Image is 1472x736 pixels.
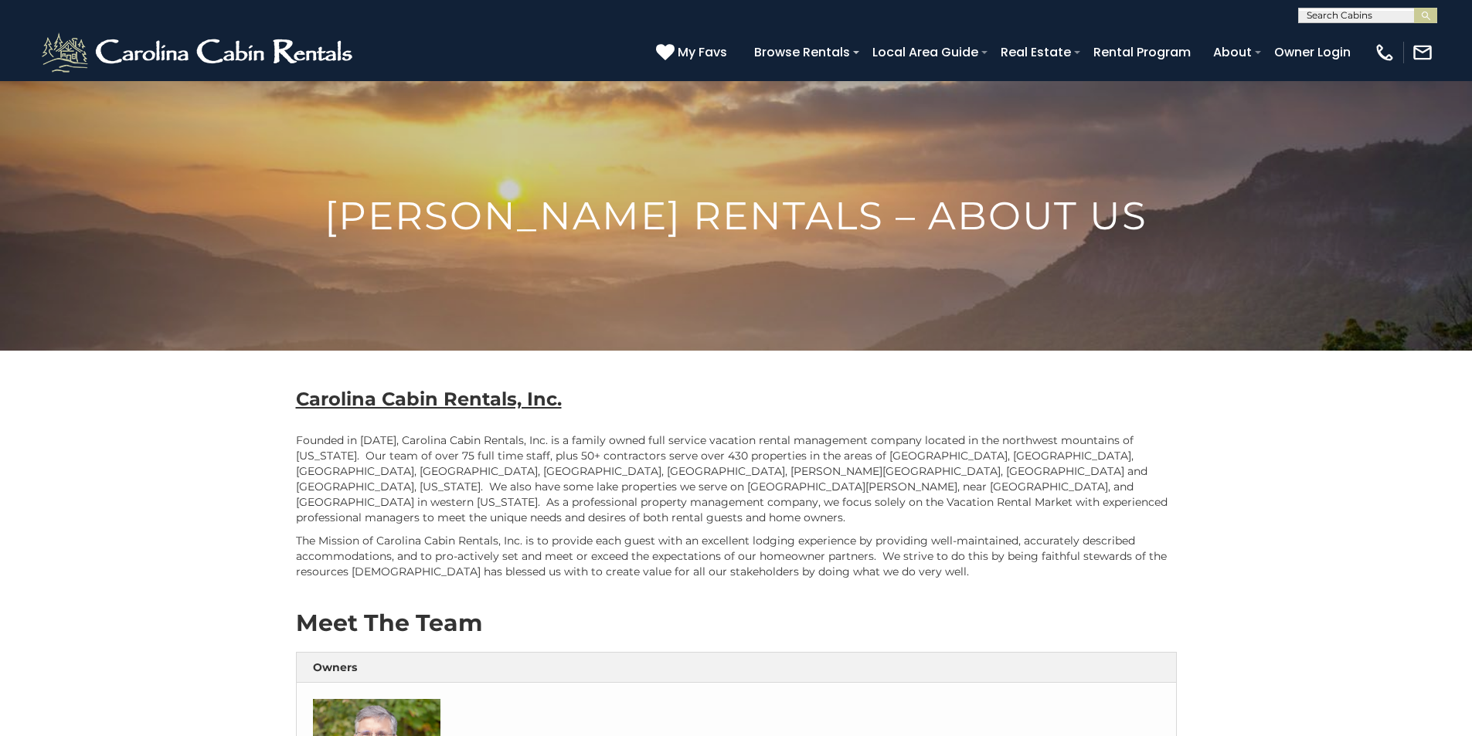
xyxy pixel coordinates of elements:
[1205,39,1260,66] a: About
[746,39,858,66] a: Browse Rentals
[678,42,727,62] span: My Favs
[296,388,562,410] b: Carolina Cabin Rentals, Inc.
[296,432,1177,525] p: Founded in [DATE], Carolina Cabin Rentals, Inc. is a family owned full service vacation rental ma...
[1374,42,1396,63] img: phone-regular-white.png
[39,29,359,76] img: White-1-2.png
[296,533,1177,579] p: The Mission of Carolina Cabin Rentals, Inc. is to provide each guest with an excellent lodging ex...
[296,609,482,637] strong: Meet The Team
[313,660,357,674] strong: Owners
[1266,39,1358,66] a: Owner Login
[1086,39,1198,66] a: Rental Program
[1412,42,1433,63] img: mail-regular-white.png
[865,39,986,66] a: Local Area Guide
[993,39,1079,66] a: Real Estate
[656,42,731,63] a: My Favs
